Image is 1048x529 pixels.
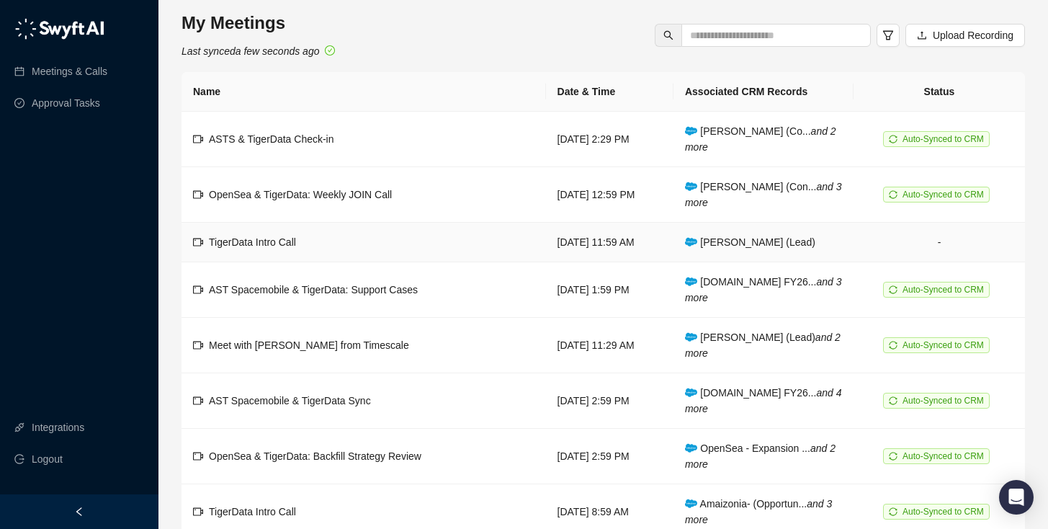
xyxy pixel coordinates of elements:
[14,18,104,40] img: logo-05li4sbe.png
[546,429,673,484] td: [DATE] 2:59 PM
[32,57,107,86] a: Meetings & Calls
[32,89,100,117] a: Approval Tasks
[903,134,984,144] span: Auto-Synced to CRM
[889,285,897,294] span: sync
[999,480,1034,515] div: Open Intercom Messenger
[193,507,203,517] span: video-camera
[182,72,546,112] th: Name
[193,340,203,350] span: video-camera
[685,443,836,470] i: and 2 more
[74,507,84,517] span: left
[193,134,203,144] span: video-camera
[933,27,1013,43] span: Upload Recording
[193,451,203,461] span: video-camera
[685,276,841,303] span: [DOMAIN_NAME] FY26...
[325,45,335,55] span: check-circle
[889,507,897,516] span: sync
[685,332,841,359] i: and 2 more
[889,396,897,405] span: sync
[889,190,897,199] span: sync
[193,190,203,200] span: video-camera
[685,181,841,208] i: and 3 more
[209,284,418,295] span: AST Spacemobile & TigerData: Support Cases
[903,507,984,517] span: Auto-Synced to CRM
[685,498,832,525] i: and 3 more
[685,387,841,414] i: and 4 more
[903,190,984,200] span: Auto-Synced to CRM
[673,72,854,112] th: Associated CRM Records
[209,339,409,351] span: Meet with [PERSON_NAME] from Timescale
[546,72,673,112] th: Date & Time
[685,181,841,208] span: [PERSON_NAME] (Con...
[209,133,334,145] span: ASTS & TigerData Check-in
[917,30,927,40] span: upload
[882,30,894,41] span: filter
[685,125,836,153] i: and 2 more
[209,395,371,406] span: AST Spacemobile & TigerData Sync
[889,452,897,461] span: sync
[854,72,1025,112] th: Status
[32,445,63,474] span: Logout
[905,24,1025,47] button: Upload Recording
[14,454,24,464] span: logout
[209,236,296,248] span: TigerData Intro Call
[193,396,203,406] span: video-camera
[685,276,841,303] i: and 3 more
[193,285,203,295] span: video-camera
[546,373,673,429] td: [DATE] 2:59 PM
[889,341,897,350] span: sync
[546,262,673,318] td: [DATE] 1:59 PM
[903,285,984,295] span: Auto-Synced to CRM
[903,396,984,406] span: Auto-Synced to CRM
[546,167,673,223] td: [DATE] 12:59 PM
[663,30,673,40] span: search
[685,443,836,470] span: OpenSea - Expansion ...
[854,223,1025,262] td: -
[209,189,392,200] span: OpenSea & TigerData: Weekly JOIN Call
[685,236,815,248] span: [PERSON_NAME] (Lead)
[546,112,673,167] td: [DATE] 2:29 PM
[889,135,897,143] span: sync
[193,237,203,247] span: video-camera
[903,340,984,350] span: Auto-Synced to CRM
[182,12,335,35] h3: My Meetings
[546,223,673,262] td: [DATE] 11:59 AM
[546,318,673,373] td: [DATE] 11:29 AM
[32,413,84,442] a: Integrations
[209,450,421,462] span: OpenSea & TigerData: Backfill Strategy Review
[209,506,296,517] span: TigerData Intro Call
[903,451,984,461] span: Auto-Synced to CRM
[685,332,841,359] span: [PERSON_NAME] (Lead)
[182,45,319,57] i: Last synced a few seconds ago
[685,498,832,525] span: Amaizonia- (Opportun...
[685,125,836,153] span: [PERSON_NAME] (Co...
[685,387,841,414] span: [DOMAIN_NAME] FY26...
